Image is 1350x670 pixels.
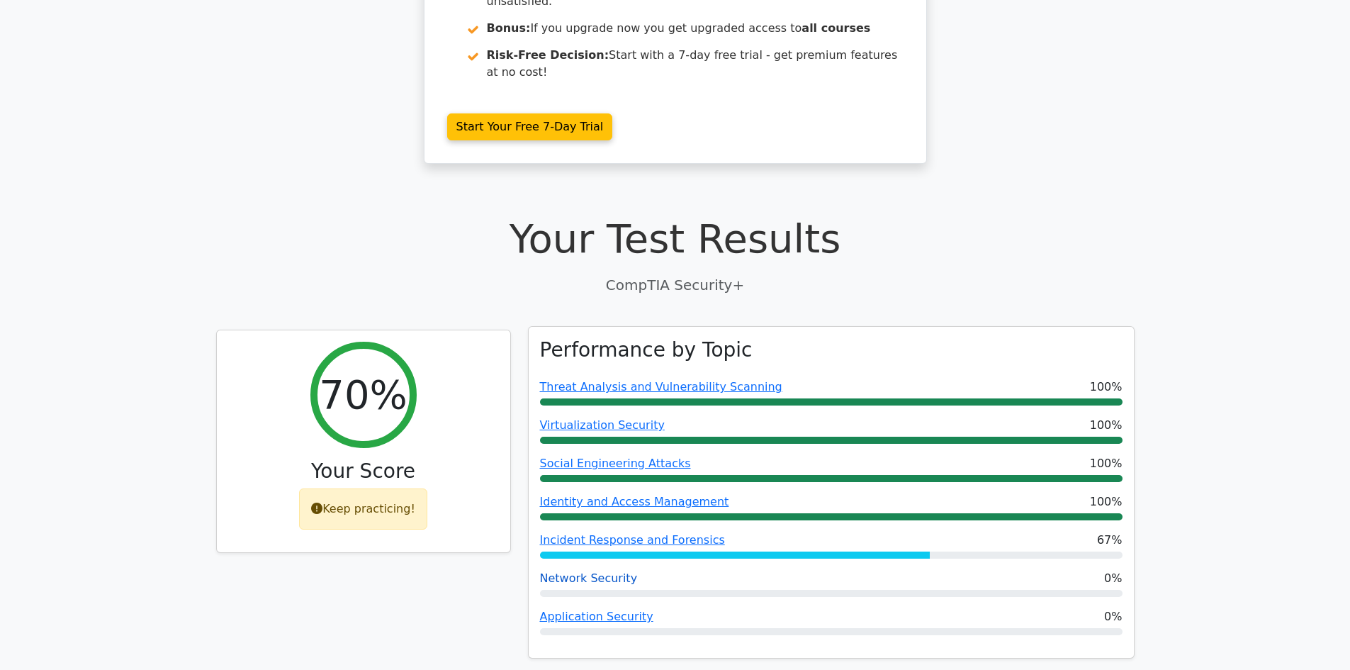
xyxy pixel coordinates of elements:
[540,380,782,393] a: Threat Analysis and Vulnerability Scanning
[1090,417,1123,434] span: 100%
[540,533,725,547] a: Incident Response and Forensics
[540,338,753,362] h3: Performance by Topic
[540,418,665,432] a: Virtualization Security
[216,215,1135,262] h1: Your Test Results
[1104,570,1122,587] span: 0%
[540,571,638,585] a: Network Security
[1090,379,1123,396] span: 100%
[447,113,613,140] a: Start Your Free 7-Day Trial
[216,274,1135,296] p: CompTIA Security+
[319,371,407,418] h2: 70%
[299,488,427,530] div: Keep practicing!
[1090,455,1123,472] span: 100%
[540,457,691,470] a: Social Engineering Attacks
[540,495,729,508] a: Identity and Access Management
[540,610,653,623] a: Application Security
[1090,493,1123,510] span: 100%
[1097,532,1123,549] span: 67%
[228,459,499,484] h3: Your Score
[1104,608,1122,625] span: 0%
